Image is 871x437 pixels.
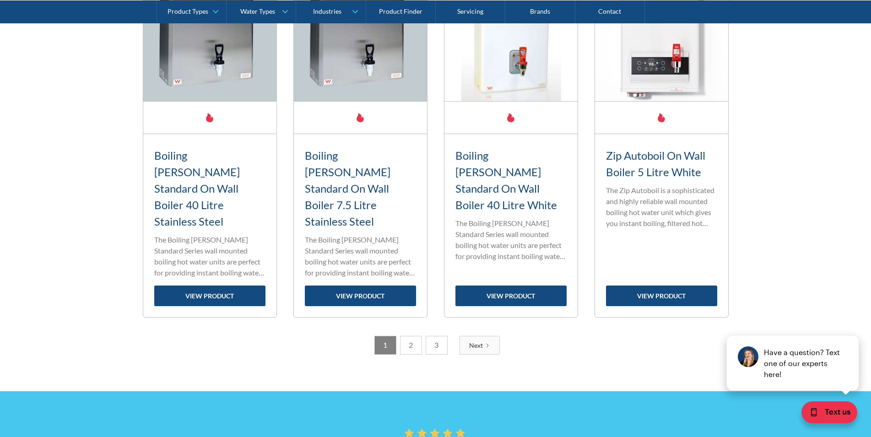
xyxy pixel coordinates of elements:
h3: Boiling [PERSON_NAME] Standard On Wall Boiler 7.5 Litre Stainless Steel [305,147,416,230]
p: The Zip Autoboil is a sophisticated and highly reliable wall mounted boiling hot water unit which... [606,185,717,229]
a: view product [305,286,416,306]
h3: Boiling [PERSON_NAME] Standard On Wall Boiler 40 Litre White [455,147,567,213]
a: view product [606,286,717,306]
div: Water Types [240,7,275,15]
div: Next [469,340,483,350]
div: Industries [313,7,341,15]
a: 3 [426,336,448,355]
a: Next Page [460,336,500,355]
p: The Boiling [PERSON_NAME] Standard Series wall mounted boiling hot water units are perfect for pr... [154,234,265,278]
iframe: podium webchat widget bubble [779,391,871,437]
div: Product Types [168,7,208,15]
p: The Boiling [PERSON_NAME] Standard Series wall mounted boiling hot water units are perfect for pr... [305,234,416,278]
h3: Zip Autoboil On Wall Boiler 5 Litre White [606,147,717,180]
iframe: podium webchat widget prompt [715,293,871,403]
div: List [143,336,729,355]
a: 1 [374,336,396,355]
p: The Boiling [PERSON_NAME] Standard Series wall mounted boiling hot water units are perfect for pr... [455,218,567,262]
a: view product [154,286,265,306]
a: 2 [400,336,422,355]
h3: Boiling [PERSON_NAME] Standard On Wall Boiler 40 Litre Stainless Steel [154,147,265,230]
a: view product [455,286,567,306]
